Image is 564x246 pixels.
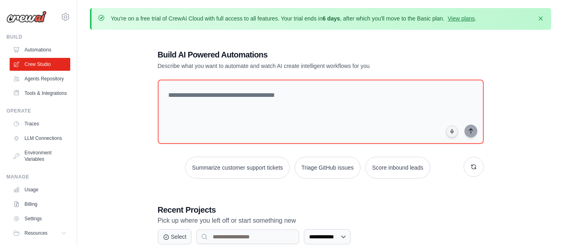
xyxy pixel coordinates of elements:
[365,157,430,178] button: Score inbound leads
[10,72,70,85] a: Agents Repository
[6,34,70,40] div: Build
[322,15,340,22] strong: 6 days
[295,157,360,178] button: Triage GitHub issues
[10,183,70,196] a: Usage
[10,87,70,100] a: Tools & Integrations
[6,11,47,23] img: Logo
[185,157,289,178] button: Summarize customer support tickets
[158,215,484,226] p: Pick up where you left off or start something new
[158,49,428,60] h1: Build AI Powered Automations
[24,230,47,236] span: Resources
[10,212,70,225] a: Settings
[10,146,70,166] a: Environment Variables
[448,15,474,22] a: View plans
[10,227,70,240] button: Resources
[10,117,70,130] a: Traces
[10,43,70,56] a: Automations
[6,174,70,180] div: Manage
[464,157,484,177] button: Get new suggestions
[446,125,458,137] button: Click to speak your automation idea
[10,132,70,145] a: LLM Connections
[10,198,70,211] a: Billing
[158,229,192,244] button: Select
[158,62,428,70] p: Describe what you want to automate and watch AI create intelligent workflows for you
[10,58,70,71] a: Crew Studio
[111,14,476,23] p: You're on a free trial of CrewAI Cloud with full access to all features. Your trial ends in , aft...
[6,108,70,114] div: Operate
[158,204,484,215] h3: Recent Projects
